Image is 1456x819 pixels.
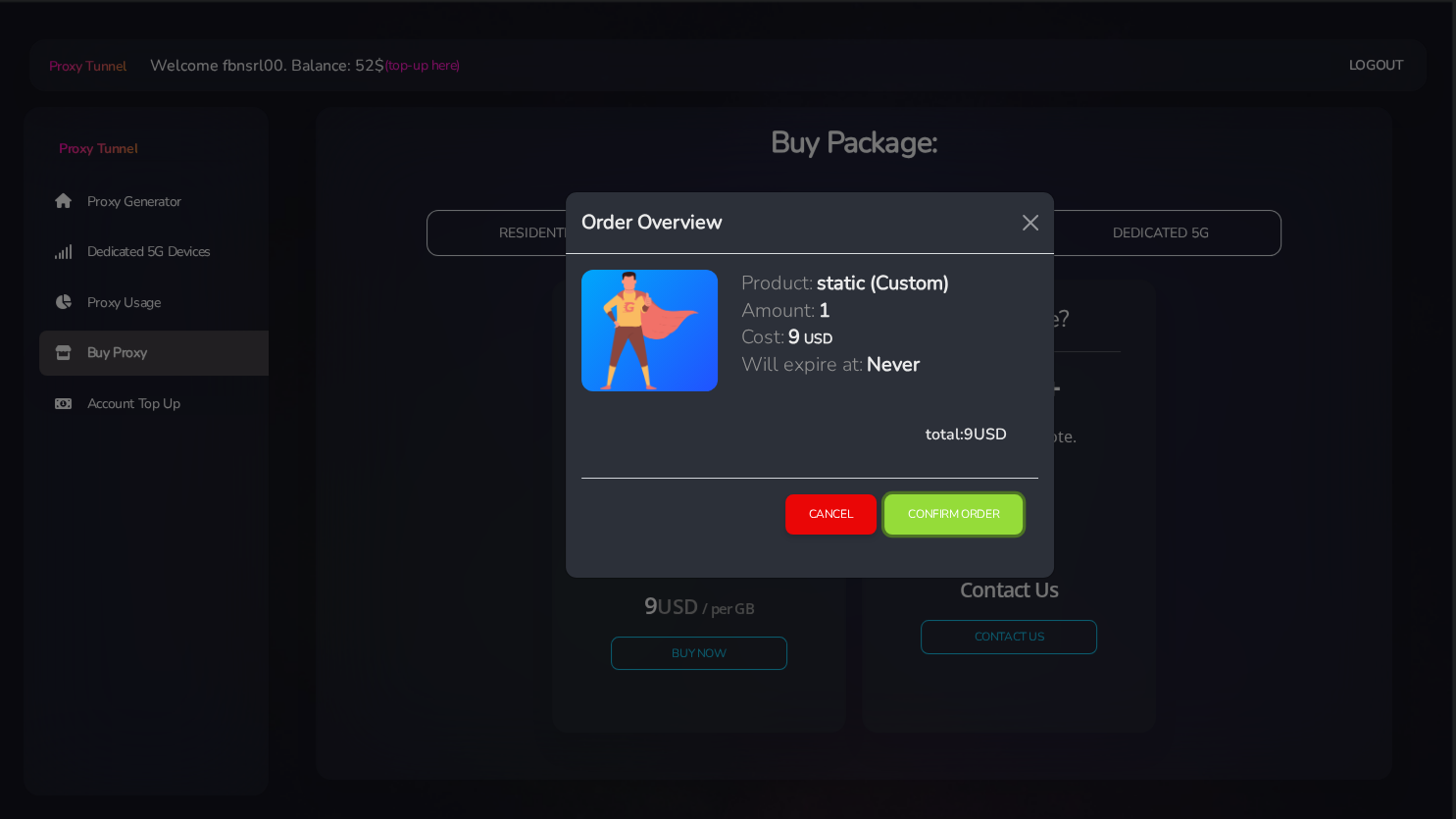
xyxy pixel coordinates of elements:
img: antenna.png [598,270,700,391]
h5: Never [867,351,920,378]
h5: 1 [819,297,830,324]
h6: USD [804,330,832,348]
h5: Cost: [741,324,784,350]
h5: Amount: [741,297,815,324]
button: Close [1015,207,1046,238]
span: total: USD [926,424,1007,445]
h5: Will expire at: [741,351,863,378]
span: 9 [964,424,974,445]
h5: 9 [788,324,800,350]
h5: static (Custom) [817,270,949,296]
iframe: Webchat Widget [1361,724,1431,794]
h5: Product: [741,270,813,296]
h5: Order Overview [581,208,723,237]
button: Cancel [785,494,878,535]
button: Confirm Order [884,494,1023,535]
